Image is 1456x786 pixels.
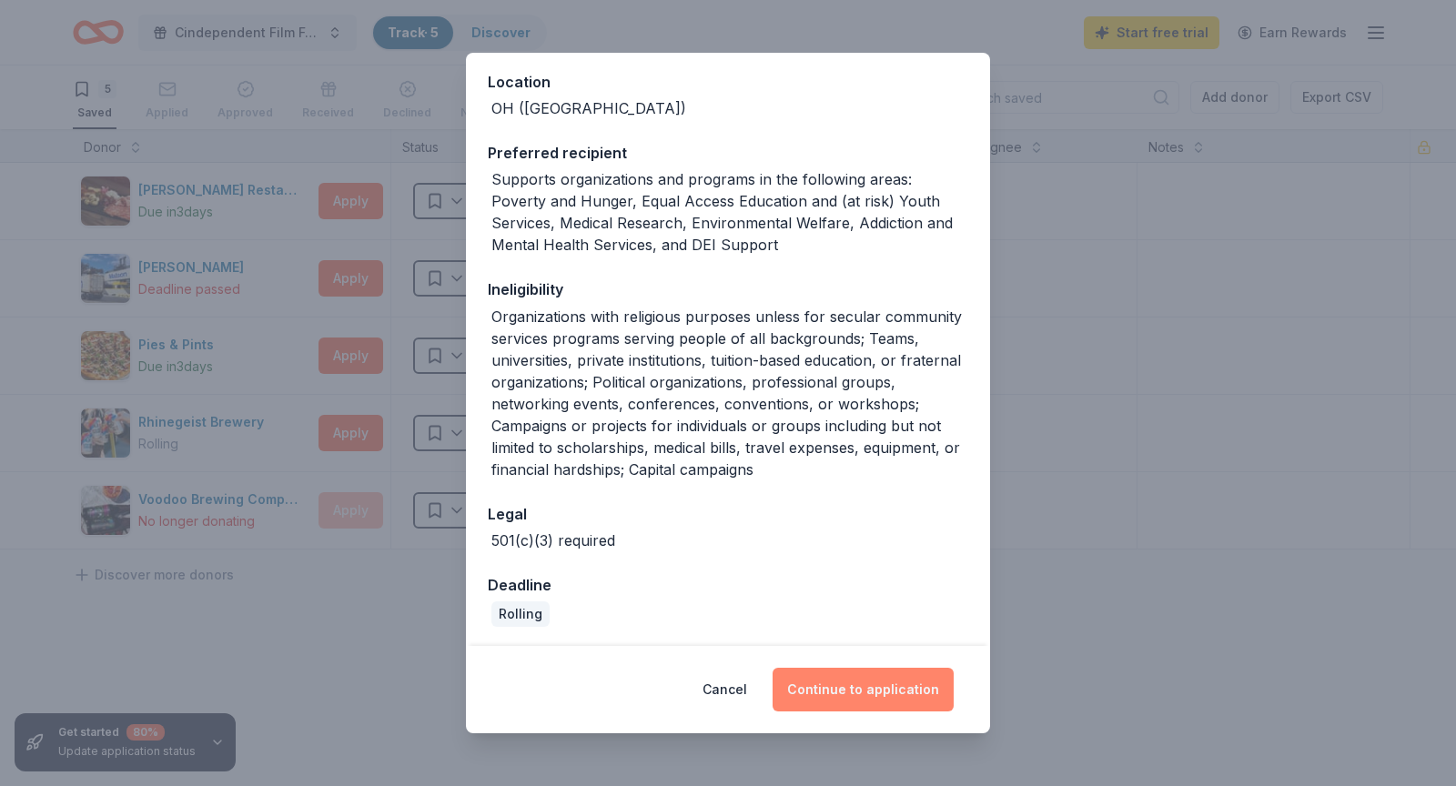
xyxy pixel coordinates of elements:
[488,141,968,165] div: Preferred recipient
[488,573,968,597] div: Deadline
[491,529,615,551] div: 501(c)(3) required
[703,668,747,711] button: Cancel
[488,277,968,301] div: Ineligibility
[491,97,686,119] div: OH ([GEOGRAPHIC_DATA])
[491,306,968,480] div: Organizations with religious purposes unless for secular community services programs serving peop...
[488,502,968,526] div: Legal
[773,668,954,711] button: Continue to application
[488,70,968,94] div: Location
[491,168,968,256] div: Supports organizations and programs in the following areas: Poverty and Hunger, Equal Access Educ...
[491,601,550,627] div: Rolling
